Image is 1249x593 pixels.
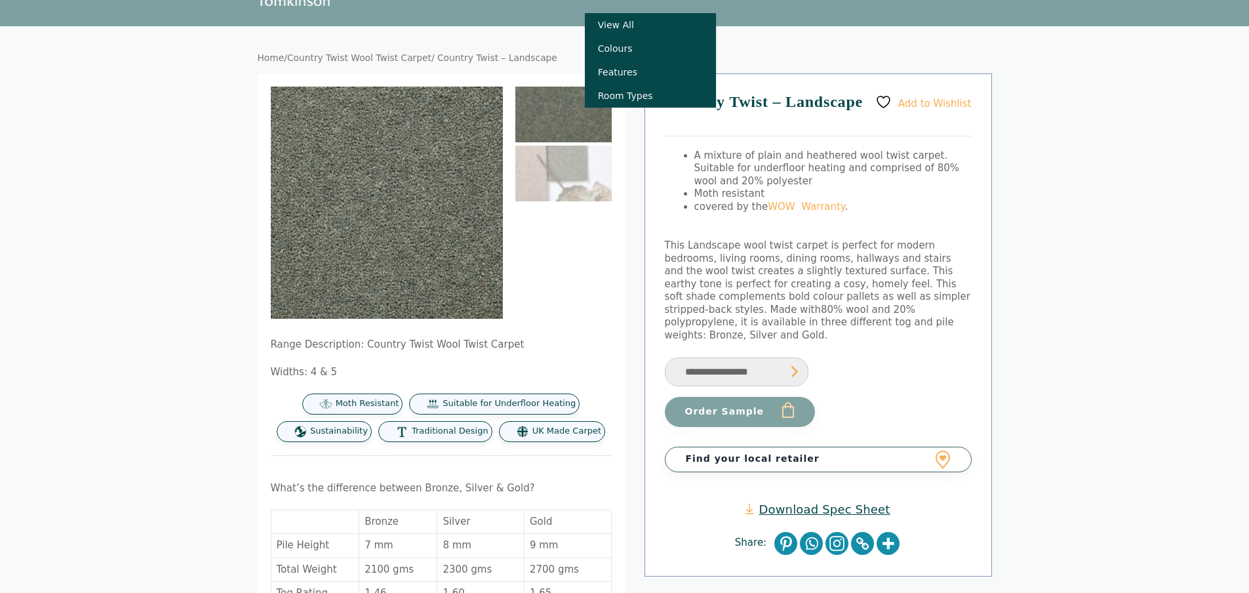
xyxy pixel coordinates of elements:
[585,37,716,60] a: Colours
[359,534,437,558] td: 7 mm
[745,502,890,517] a: Download Spec Sheet
[287,52,431,63] a: Country Twist Wool Twist Carpet
[898,97,972,109] span: Add to Wishlist
[525,510,612,535] td: Gold
[525,558,612,583] td: 2700 gms
[665,304,954,341] span: 80% wool and 20% polypropylene, it is available in three different tog and pile weights: Bronze, ...
[532,426,601,437] span: UK Made Carpet
[694,188,765,199] span: Moth resistant
[359,558,437,583] td: 2100 gms
[665,239,970,316] span: This Landscape wool twist carpet is perfect for modern bedrooms, living rooms, dining rooms, hall...
[585,60,716,84] a: Features
[515,146,612,201] img: Country Twist - Landscape - Image 2
[515,87,612,142] img: Country Twist - Landscape
[735,537,773,550] span: Share:
[585,13,716,37] a: View All
[875,94,971,110] a: Add to Wishlist
[310,426,368,437] span: Sustainability
[800,532,823,555] a: Whatsapp
[585,84,716,108] a: Room Types
[768,201,844,213] a: WOW Warranty
[271,534,360,558] td: Pile Height
[336,398,399,409] span: Moth Resistant
[877,532,900,555] a: More
[271,338,612,352] p: Range Description: Country Twist Wool Twist Carpet
[665,397,815,427] button: Order Sample
[258,52,992,64] nav: Breadcrumb
[412,426,488,437] span: Traditional Design
[437,558,525,583] td: 2300 gms
[774,532,797,555] a: Pinterest
[825,532,848,555] a: Instagram
[665,94,972,136] h1: Country Twist – Landscape
[271,366,612,379] p: Widths: 4 & 5
[443,398,576,409] span: Suitable for Underfloor Heating
[694,150,960,187] span: A mixture of plain and heathered wool twist carpet. Suitable for underfloor heating and comprised...
[851,532,874,555] a: Copy Link
[665,447,972,472] a: Find your local retailer
[359,510,437,535] td: Bronze
[271,558,360,583] td: Total Weight
[258,52,285,63] a: Home
[437,534,525,558] td: 8 mm
[694,201,972,214] li: covered by the .
[437,510,525,535] td: Silver
[525,534,612,558] td: 9 mm
[271,482,612,495] p: What’s the difference between Bronze, Silver & Gold?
